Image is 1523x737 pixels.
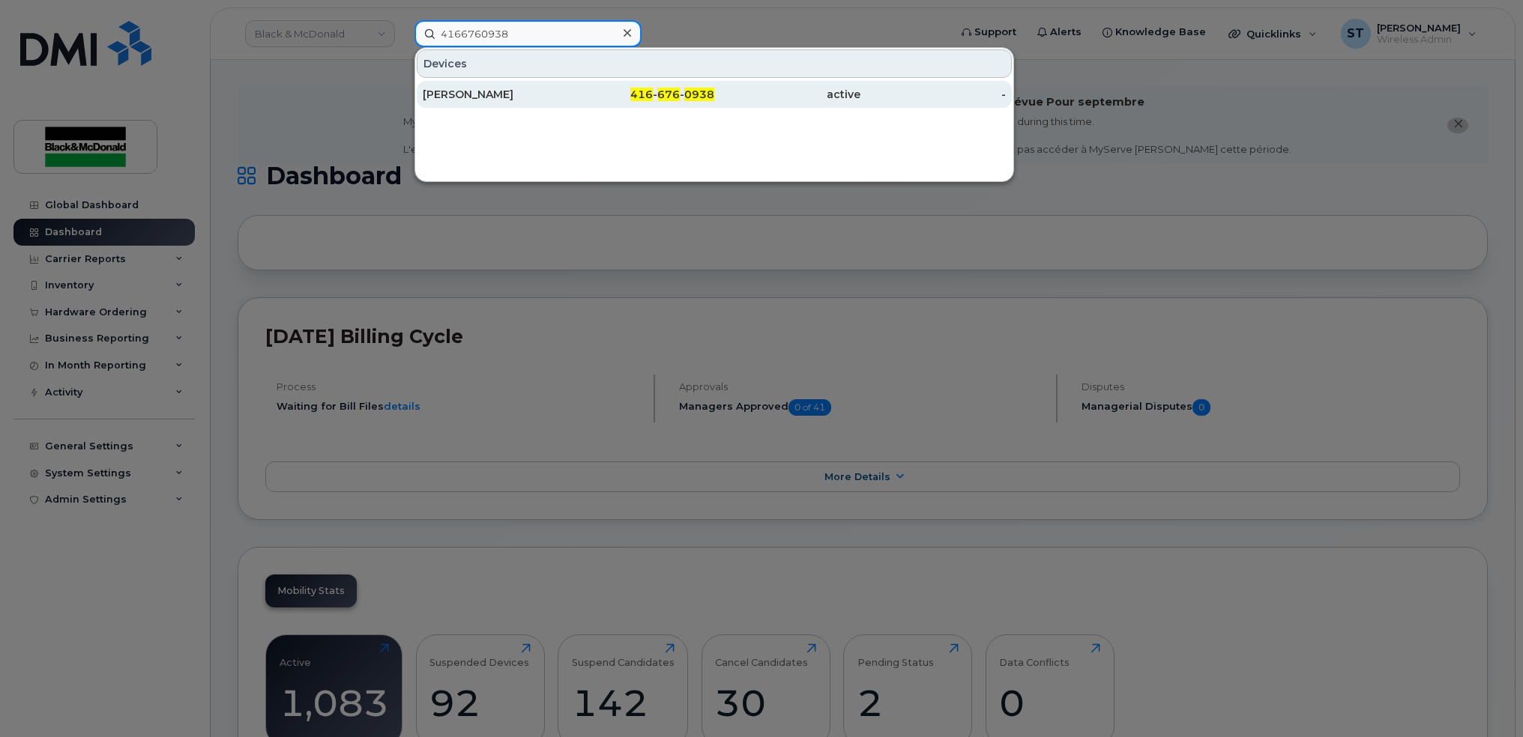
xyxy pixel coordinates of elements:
[684,88,714,101] span: 0938
[860,87,1007,102] div: -
[714,87,860,102] div: active
[657,88,680,101] span: 676
[423,87,569,102] div: [PERSON_NAME]
[569,87,715,102] div: - -
[417,49,1012,78] div: Devices
[417,81,1012,108] a: [PERSON_NAME]416-676-0938active-
[630,88,653,101] span: 416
